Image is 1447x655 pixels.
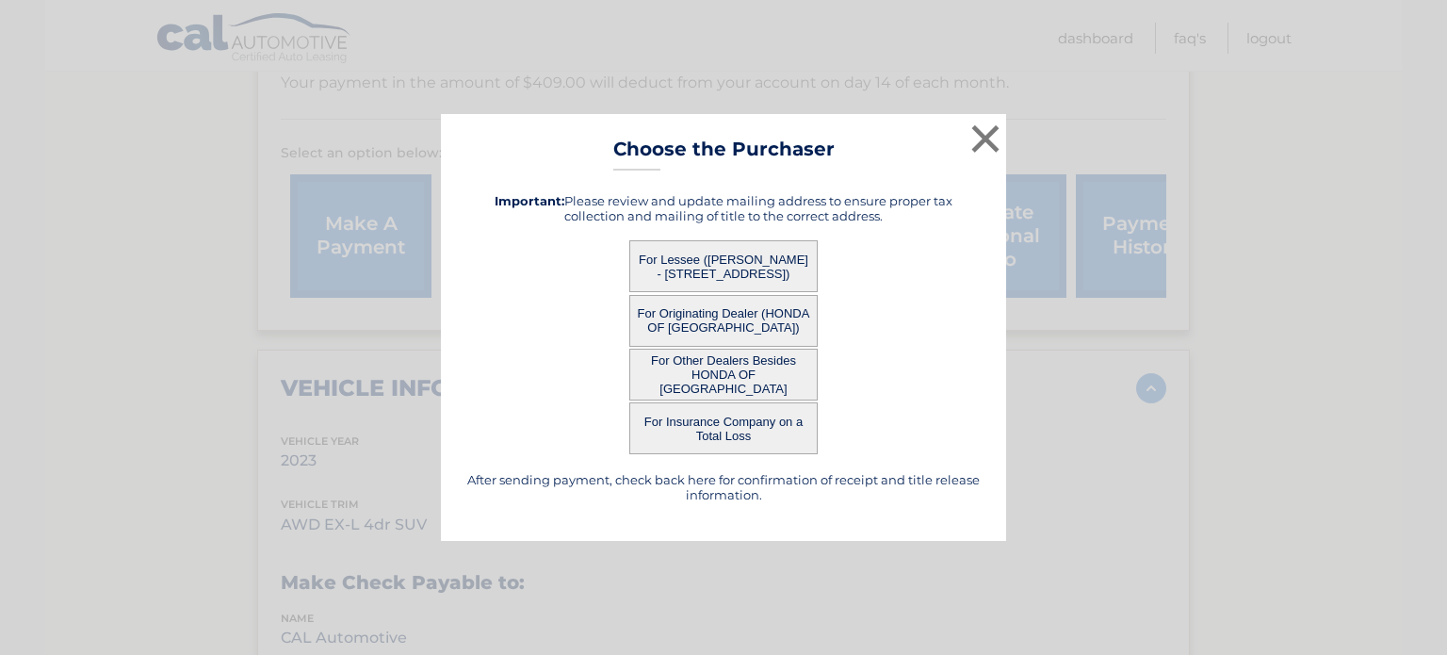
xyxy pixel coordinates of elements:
[495,193,564,208] strong: Important:
[629,402,818,454] button: For Insurance Company on a Total Loss
[967,120,1004,157] button: ×
[629,349,818,401] button: For Other Dealers Besides HONDA OF [GEOGRAPHIC_DATA]
[629,295,818,347] button: For Originating Dealer (HONDA OF [GEOGRAPHIC_DATA])
[613,138,835,171] h3: Choose the Purchaser
[464,472,983,502] h5: After sending payment, check back here for confirmation of receipt and title release information.
[629,240,818,292] button: For Lessee ([PERSON_NAME] - [STREET_ADDRESS])
[464,193,983,223] h5: Please review and update mailing address to ensure proper tax collection and mailing of title to ...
